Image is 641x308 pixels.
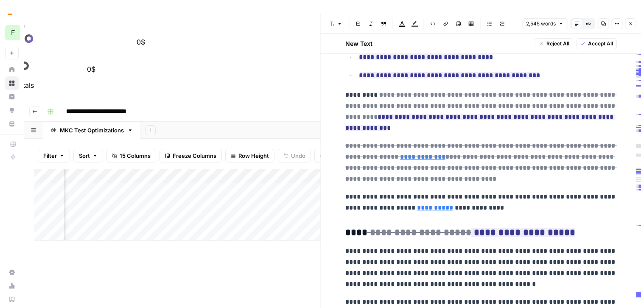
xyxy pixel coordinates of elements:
[130,35,133,42] span: 1
[345,39,372,48] h2: New Text
[50,62,64,69] a: rd0
[36,35,45,42] span: ar
[160,149,222,162] button: Freeze Columns
[43,122,140,139] a: MKC Test Optimizations
[137,30,145,37] span: st
[118,35,129,42] span: kw
[5,293,19,306] a: Learning Hub
[173,151,216,160] span: Freeze Columns
[120,151,151,160] span: 15 Columns
[238,151,269,160] span: Row Height
[32,62,46,69] a: rp0
[5,104,19,117] a: Opportunities
[81,35,93,42] span: 204
[137,30,160,37] a: st0.61
[137,37,160,47] div: 0$
[32,62,40,69] span: rp
[36,35,67,42] a: ar126.1K
[5,266,19,279] a: Settings
[106,35,115,42] span: 62
[73,149,103,162] button: Sort
[546,40,569,48] span: Reject All
[291,151,305,160] span: Undo
[42,62,47,69] span: 0
[106,149,156,162] button: 15 Columns
[70,35,78,42] span: rp
[96,35,105,42] span: rd
[67,62,84,69] a: kw0
[47,35,67,42] span: 126.1K
[225,149,274,162] button: Row Height
[577,38,617,49] button: Accept All
[522,18,567,29] button: 2,545 words
[60,62,64,69] span: 0
[278,149,311,162] button: Undo
[70,35,93,42] a: rp204
[146,30,160,37] span: 0.61
[38,149,70,162] button: Filter
[80,62,84,69] span: 0
[96,35,115,42] a: rd62
[97,57,101,64] span: 0
[67,62,78,69] span: kw
[5,117,19,131] a: Your Data
[79,151,90,160] span: Sort
[50,62,58,69] span: rd
[118,35,133,42] a: kw1
[535,38,573,49] button: Reject All
[5,279,19,293] a: Usage
[87,57,101,64] a: st0
[43,151,57,160] span: Filter
[87,57,95,64] span: st
[87,64,101,74] div: 0$
[60,126,124,134] div: MKC Test Optimizations
[526,20,556,28] span: 2,545 words
[588,40,613,48] span: Accept All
